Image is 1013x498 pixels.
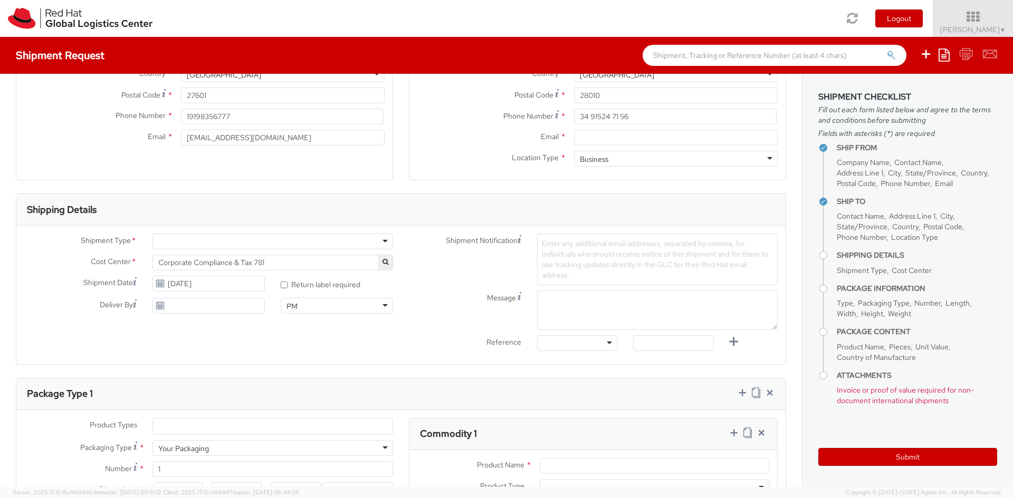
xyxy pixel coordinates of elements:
h3: Package Type 1 [27,388,93,399]
h3: Commodity 1 [420,428,477,439]
span: Contact Name [894,158,942,167]
span: Unit Value [915,342,949,351]
span: Location Type [512,153,559,162]
span: Phone Number [116,111,166,120]
span: Country [892,222,919,231]
span: Dimensions [99,484,137,494]
input: Return label required [281,281,288,288]
span: master, [DATE] 09:51:12 [99,489,161,496]
span: Shipment Notification [446,235,518,246]
h4: Package Information [837,285,997,292]
span: Country of Manufacture [837,353,916,362]
span: State/Province [905,168,956,178]
span: Deliver By [100,299,133,310]
span: City [888,168,901,178]
span: Product Type [480,481,524,491]
h4: Shipping Details [837,251,997,259]
input: Width [212,482,262,498]
span: Invoice or proof of value required for non-document international shipments [837,385,974,405]
span: Corporate Compliance & Tax 781 [158,258,387,267]
span: Email [541,132,559,141]
span: Width [837,309,856,318]
span: Postal Code [121,90,160,100]
button: Submit [818,448,997,466]
div: [GEOGRAPHIC_DATA] [187,70,261,80]
span: Shipment Type [81,235,131,247]
span: X [262,482,270,498]
span: Cost Center [91,256,131,268]
h4: Attachments [837,372,997,379]
span: Fields with asterisks (*) are required [818,128,997,139]
input: Length [153,482,203,498]
span: Height [861,309,883,318]
span: ▼ [1000,26,1006,34]
span: Company Name [837,158,890,167]
span: Postal Code [837,179,876,188]
span: Server: 2025.17.0-16a969492de [13,489,161,496]
span: [PERSON_NAME] [940,25,1006,34]
span: Cost Center [892,266,932,275]
span: Number [105,464,132,473]
button: Logout [875,9,923,27]
input: Shipment, Tracking or Reference Number (at least 4 chars) [643,45,906,66]
span: Fill out each form listed below and agree to the terms and conditions before submitting [818,104,997,125]
span: master, [DATE] 08:44:05 [233,489,299,496]
h4: Package Content [837,328,997,336]
span: Country [961,168,987,178]
span: Number [914,298,941,308]
span: City [940,211,953,221]
span: State/Province [837,222,887,231]
span: Postal Code [923,222,962,231]
h3: Shipment Checklist [818,92,997,102]
div: Your Packaging [158,443,209,454]
span: Shipment Type [837,266,887,275]
span: Shipment Date [83,277,133,288]
span: Pieces [889,342,911,351]
input: Height [270,482,320,498]
span: Packaging Type [80,443,132,452]
span: Message [487,293,516,302]
span: Phone Number [881,179,930,188]
h3: Shipping Details [27,204,97,215]
span: Product Types [90,420,137,429]
span: Type [837,298,853,308]
span: Postal Code [514,90,553,100]
span: Contact Name [837,211,884,221]
span: Phone Number [503,111,553,121]
span: Copyright © [DATE]-[DATE] Agistix Inc., All Rights Reserved [846,489,1000,497]
div: PM [286,301,298,311]
div: [GEOGRAPHIC_DATA] [580,70,654,80]
span: Phone Number [837,232,886,242]
span: Weight [888,309,911,318]
span: Enter any additional email addresses, separated by comma, for individuals who should receive noti... [542,239,768,280]
span: Packaging Type [858,298,910,308]
h4: Shipment Request [16,50,104,61]
label: Return label required [281,278,362,290]
span: Corporate Compliance & Tax 781 [152,255,393,270]
span: Product Name [837,342,884,351]
span: Reference [486,337,521,347]
span: Email [935,179,953,188]
span: Location Type [891,232,938,242]
h4: Ship To [837,198,997,206]
span: Length [945,298,970,308]
span: Product Name [477,460,524,470]
h4: Ship From [837,144,997,152]
span: Email [148,132,166,141]
img: rh-logistics-00dfa346123c4ec078e1.svg [8,8,152,29]
span: Client: 2025.17.0-cb14447 [163,489,299,496]
div: Business [580,154,608,164]
span: Address Line 1 [837,168,883,178]
span: Address Line 1 [889,211,935,221]
span: X [203,482,212,498]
